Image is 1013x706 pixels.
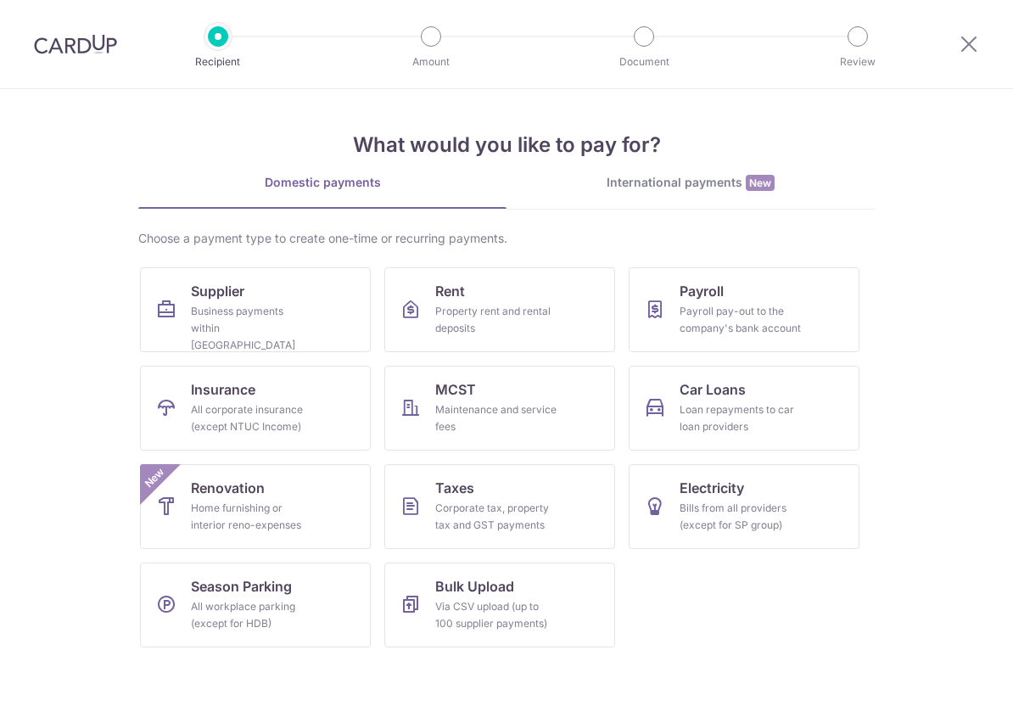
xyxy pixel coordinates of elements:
[435,379,476,400] span: MCST
[795,53,921,70] p: Review
[384,267,615,352] a: RentProperty rent and rental deposits
[138,230,875,247] div: Choose a payment type to create one-time or recurring payments.
[138,174,506,191] div: Domestic payments
[680,478,744,498] span: Electricity
[140,366,371,451] a: InsuranceAll corporate insurance (except NTUC Income)
[435,401,557,435] div: Maintenance and service fees
[155,53,281,70] p: Recipient
[384,366,615,451] a: MCSTMaintenance and service fees
[435,500,557,534] div: Corporate tax, property tax and GST payments
[435,598,557,632] div: Via CSV upload (up to 100 supplier payments)
[435,576,514,597] span: Bulk Upload
[629,267,859,352] a: PayrollPayroll pay-out to the company's bank account
[191,401,313,435] div: All corporate insurance (except NTUC Income)
[435,478,474,498] span: Taxes
[435,281,465,301] span: Rent
[191,576,292,597] span: Season Parking
[191,281,244,301] span: Supplier
[746,175,775,191] span: New
[138,130,875,160] h4: What would you like to pay for?
[384,464,615,549] a: TaxesCorporate tax, property tax and GST payments
[680,281,724,301] span: Payroll
[140,267,371,352] a: SupplierBusiness payments within [GEOGRAPHIC_DATA]
[506,174,875,192] div: International payments
[368,53,494,70] p: Amount
[191,598,313,632] div: All workplace parking (except for HDB)
[581,53,707,70] p: Document
[191,478,265,498] span: Renovation
[680,379,746,400] span: Car Loans
[34,34,117,54] img: CardUp
[629,366,859,451] a: Car LoansLoan repayments to car loan providers
[141,464,169,492] span: New
[680,401,802,435] div: Loan repayments to car loan providers
[191,303,313,354] div: Business payments within [GEOGRAPHIC_DATA]
[384,563,615,647] a: Bulk UploadVia CSV upload (up to 100 supplier payments)
[191,500,313,534] div: Home furnishing or interior reno-expenses
[904,655,996,698] iframe: Opens a widget where you can find more information
[680,500,802,534] div: Bills from all providers (except for SP group)
[140,563,371,647] a: Season ParkingAll workplace parking (except for HDB)
[435,303,557,337] div: Property rent and rental deposits
[140,464,371,549] a: RenovationHome furnishing or interior reno-expensesNew
[680,303,802,337] div: Payroll pay-out to the company's bank account
[191,379,255,400] span: Insurance
[629,464,859,549] a: ElectricityBills from all providers (except for SP group)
